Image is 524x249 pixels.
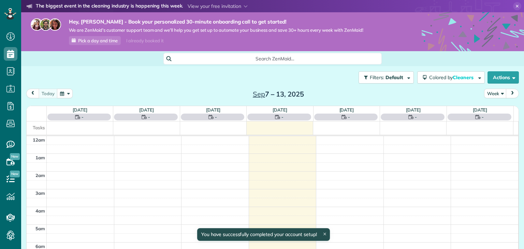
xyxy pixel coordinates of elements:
img: maria-72a9807cf96188c08ef61303f053569d2e2a8a1cde33d635c8a3ac13582a053d.jpg [31,18,43,31]
span: New [10,171,20,177]
a: [DATE] [139,107,154,113]
h2: 7 – 13, 2025 [236,90,321,98]
span: Tasks [33,125,45,130]
button: Filters: Default [359,71,414,84]
button: prev [26,89,39,98]
img: jorge-587dff0eeaa6aab1f244e6dc62b8924c3b6ad411094392a53c71c6c4a576187d.jpg [40,18,52,31]
span: 12am [33,137,45,143]
span: - [415,114,417,120]
strong: The biggest event in the cleaning industry is happening this week. [36,3,183,10]
button: Actions [487,71,519,84]
span: - [82,114,84,120]
span: Default [385,74,404,80]
a: [DATE] [273,107,287,113]
span: 4am [35,208,45,214]
button: Colored byCleaners [417,71,485,84]
span: Sep [253,90,265,98]
span: - [148,114,150,120]
span: Filters: [370,74,384,80]
span: - [482,114,484,120]
span: Pick a day and time [78,38,118,43]
a: [DATE] [206,107,221,113]
button: Week [484,89,507,98]
strong: Hey, [PERSON_NAME] - Book your personalized 30-minute onboarding call to get started! [69,18,363,25]
a: [DATE] [73,107,87,113]
div: You have successfully completed your account setup! [197,228,330,241]
span: - [215,114,217,120]
span: 3am [35,190,45,196]
a: [DATE] [473,107,487,113]
a: Pick a day and time [69,36,121,45]
span: Cleaners [453,74,475,80]
span: 1am [35,155,45,160]
button: next [506,89,519,98]
a: [DATE] [406,107,421,113]
span: - [348,114,350,120]
span: We are ZenMaid’s customer support team and we’ll help you get set up to automate your business an... [69,27,363,33]
span: 5am [35,226,45,231]
div: I already booked it [122,36,168,45]
button: today [39,89,58,98]
a: [DATE] [339,107,354,113]
span: 6am [35,244,45,249]
a: Filters: Default [355,71,414,84]
img: michelle-19f622bdf1676172e81f8f8fba1fb50e276960ebfe0243fe18214015130c80e4.jpg [49,18,61,31]
span: - [281,114,283,120]
span: 2am [35,173,45,178]
span: New [10,153,20,160]
span: Colored by [429,74,476,80]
